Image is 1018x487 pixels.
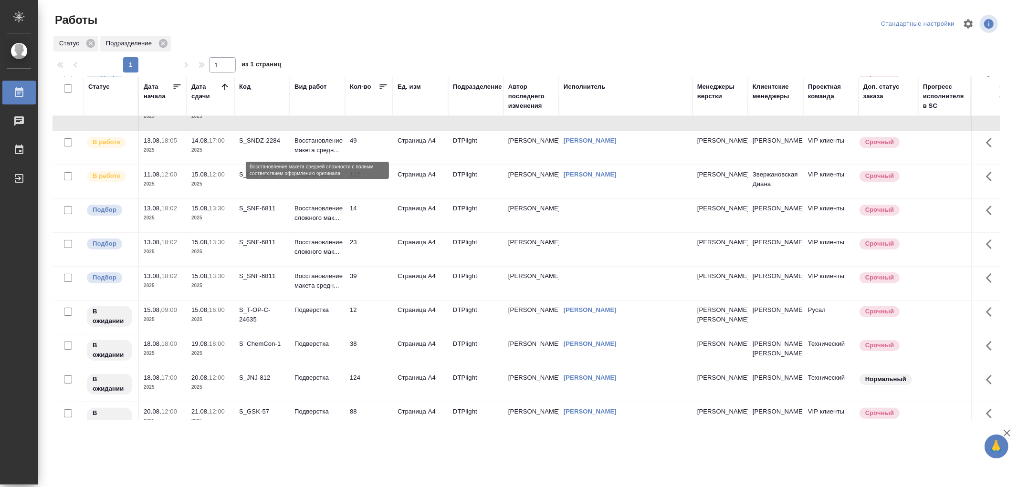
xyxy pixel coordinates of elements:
td: Страница А4 [393,233,448,266]
div: S_SNF-6678 [239,170,285,179]
td: DTPlight [448,199,504,232]
p: Срочный [865,408,894,418]
div: Доп. статус заказа [863,82,913,101]
td: DTPlight [448,334,504,368]
p: 2025 [191,315,230,324]
div: Исполнитель назначен, приступать к работе пока рано [86,305,133,328]
p: 13:30 [209,238,225,246]
div: split button [879,17,957,31]
td: [PERSON_NAME] [748,233,803,266]
div: Проектная команда [808,82,854,101]
p: 2025 [191,213,230,223]
p: 15.08, [191,272,209,280]
div: S_SNF-6811 [239,238,285,247]
div: Автор последнего изменения [508,82,554,111]
td: 14 [345,199,393,232]
p: 13.08, [144,272,161,280]
p: 2025 [144,145,182,155]
td: 49 [345,131,393,165]
p: 2025 [144,179,182,189]
td: [PERSON_NAME] [748,300,803,334]
p: Восстановление макета средн... [294,136,340,155]
button: Здесь прячутся важные кнопки [980,233,1003,256]
p: В ожидании [93,307,126,326]
p: Срочный [865,205,894,215]
p: [PERSON_NAME], [PERSON_NAME] [697,305,743,324]
p: Подверстка [294,373,340,383]
p: 18.08, [144,340,161,347]
p: 18:02 [161,238,177,246]
p: [PERSON_NAME] [697,407,743,416]
td: Страница А4 [393,165,448,198]
div: Кол-во [350,82,371,92]
td: [PERSON_NAME] [748,402,803,435]
button: Здесь прячутся важные кнопки [980,334,1003,357]
p: Срочный [865,273,894,282]
p: 19.08, [191,340,209,347]
span: из 1 страниц [241,59,282,73]
p: 18.08, [144,374,161,381]
p: 15.08, [191,205,209,212]
p: 2025 [191,383,230,392]
td: VIP клиенты [803,199,859,232]
a: [PERSON_NAME] [564,137,617,144]
p: 2025 [144,416,182,426]
p: 2025 [144,383,182,392]
td: DTPlight [448,233,504,266]
div: S_ChemCon-1 [239,339,285,349]
td: DTPlight [448,402,504,435]
p: 18:02 [161,205,177,212]
span: Настроить таблицу [957,12,980,35]
div: Статус [53,36,98,52]
td: 12 [345,300,393,334]
div: Можно подбирать исполнителей [86,238,133,250]
p: Подверстка [294,305,340,315]
a: [PERSON_NAME] [564,408,617,415]
td: VIP клиенты [803,165,859,198]
td: DTPlight [448,165,504,198]
div: Исполнитель [564,82,606,92]
td: [PERSON_NAME], [PERSON_NAME] [748,334,803,368]
p: 15.08, [191,238,209,246]
p: Срочный [865,137,894,147]
td: Технический [803,334,859,368]
p: Подбор [93,205,116,215]
p: 09:00 [161,306,177,313]
td: Страница А4 [393,334,448,368]
p: [PERSON_NAME] [697,136,743,145]
p: Восстановление сложного мак... [294,204,340,223]
button: 🙏 [985,435,1008,458]
button: Здесь прячутся важные кнопки [980,402,1003,425]
div: Дата начала [144,82,172,101]
p: [PERSON_NAME] [697,204,743,213]
p: 11.08, [144,171,161,178]
td: 124 [345,368,393,402]
p: 13.08, [144,137,161,144]
p: 18:00 [209,340,225,347]
div: Прогресс исполнителя в SC [923,82,966,111]
div: Дата сдачи [191,82,220,101]
a: [PERSON_NAME] [564,306,617,313]
td: 122 [345,165,393,198]
div: S_SNF-6811 [239,204,285,213]
p: 2025 [191,281,230,290]
td: 38 [345,334,393,368]
td: DTPlight [448,267,504,300]
p: 12:00 [161,408,177,415]
div: S_T-OP-C-24635 [239,305,285,324]
p: 2025 [144,349,182,358]
p: 2025 [144,281,182,290]
p: 12:00 [209,374,225,381]
p: 13:30 [209,205,225,212]
p: 2025 [191,179,230,189]
p: 14.08, [191,137,209,144]
p: 12:00 [209,171,225,178]
p: Подверстка [294,170,340,179]
td: 88 [345,402,393,435]
p: Статус [59,39,83,48]
p: 2025 [191,349,230,358]
div: Подразделение [453,82,502,92]
td: 23 [345,233,393,266]
p: Нормальный [865,374,906,384]
button: Здесь прячутся важные кнопки [980,267,1003,290]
